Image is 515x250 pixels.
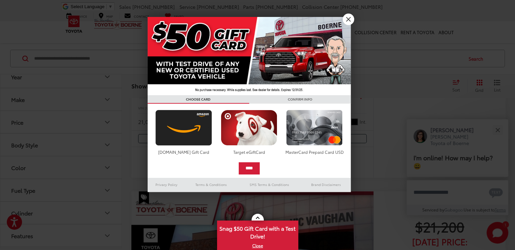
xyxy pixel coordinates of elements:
a: SMS Terms & Conditions [237,181,301,189]
img: 42635_top_851395.jpg [148,17,351,95]
img: targetcard.png [219,110,279,146]
span: Snag $50 Gift Card with a Test Drive! [218,221,298,242]
h3: CHOOSE CARD [148,95,249,104]
a: Brand Disclaimers [301,181,351,189]
a: Terms & Conditions [185,181,237,189]
h3: CONFIRM INFO [249,95,351,104]
div: MasterCard Prepaid Card USD [284,149,344,155]
a: Privacy Policy [148,181,186,189]
img: amazoncard.png [154,110,214,146]
div: Target eGiftCard [219,149,279,155]
div: [DOMAIN_NAME] Gift Card [154,149,214,155]
img: mastercard.png [284,110,344,146]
